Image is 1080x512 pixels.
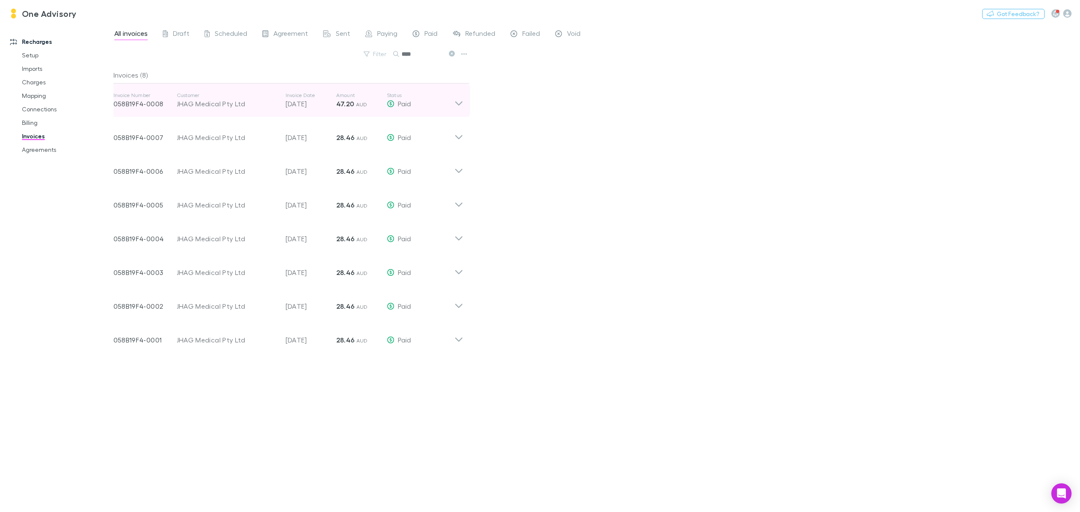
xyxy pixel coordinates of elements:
span: Paid [398,100,411,108]
span: Refunded [465,29,495,40]
span: Paid [398,234,411,243]
p: Invoice Number [113,92,177,99]
strong: 28.46 [336,167,355,175]
p: 058B19F4-0003 [113,267,177,278]
div: JHAG Medical Pty Ltd [177,166,277,176]
p: [DATE] [286,301,336,311]
span: Void [567,29,580,40]
a: Billing [13,116,120,129]
p: Status [387,92,454,99]
span: All invoices [114,29,148,40]
p: [DATE] [286,267,336,278]
p: 058B19F4-0007 [113,132,177,143]
p: Amount [336,92,387,99]
div: JHAG Medical Pty Ltd [177,267,277,278]
span: Paid [398,268,411,276]
p: [DATE] [286,335,336,345]
div: 058B19F4-0005JHAG Medical Pty Ltd[DATE]28.46 AUDPaid [107,185,470,218]
p: [DATE] [286,200,336,210]
strong: 28.46 [336,201,355,209]
span: AUD [356,270,368,276]
span: Failed [522,29,540,40]
span: Paid [398,167,411,175]
p: 058B19F4-0001 [113,335,177,345]
span: Paid [398,133,411,141]
span: AUD [356,135,368,141]
span: Scheduled [215,29,247,40]
span: Agreement [273,29,308,40]
div: JHAG Medical Pty Ltd [177,301,277,311]
p: 058B19F4-0002 [113,301,177,311]
div: JHAG Medical Pty Ltd [177,234,277,244]
span: Sent [336,29,350,40]
button: Got Feedback? [982,9,1045,19]
button: Filter [359,49,391,59]
div: 058B19F4-0001JHAG Medical Pty Ltd[DATE]28.46 AUDPaid [107,320,470,353]
strong: 28.46 [336,302,355,310]
span: Paid [398,302,411,310]
div: 058B19F4-0003JHAG Medical Pty Ltd[DATE]28.46 AUDPaid [107,252,470,286]
span: Paid [398,336,411,344]
span: AUD [356,202,368,209]
span: AUD [356,304,368,310]
a: Connections [13,102,120,116]
span: Paid [424,29,437,40]
div: JHAG Medical Pty Ltd [177,132,277,143]
div: 058B19F4-0002JHAG Medical Pty Ltd[DATE]28.46 AUDPaid [107,286,470,320]
p: [DATE] [286,166,336,176]
span: AUD [356,169,368,175]
strong: 28.46 [336,234,355,243]
a: Imports [13,62,120,75]
span: AUD [356,337,368,344]
a: Recharges [2,35,120,49]
div: 058B19F4-0004JHAG Medical Pty Ltd[DATE]28.46 AUDPaid [107,218,470,252]
div: Open Intercom Messenger [1051,483,1072,504]
div: 058B19F4-0006JHAG Medical Pty Ltd[DATE]28.46 AUDPaid [107,151,470,185]
a: Mapping [13,89,120,102]
a: Charges [13,75,120,89]
strong: 28.46 [336,336,355,344]
p: [DATE] [286,132,336,143]
span: Draft [173,29,189,40]
p: Invoice Date [286,92,336,99]
div: 058B19F4-0007JHAG Medical Pty Ltd[DATE]28.46 AUDPaid [107,117,470,151]
div: JHAG Medical Pty Ltd [177,200,277,210]
div: JHAG Medical Pty Ltd [177,335,277,345]
strong: 47.20 [336,100,354,108]
div: Invoice Number058B19F4-0008CustomerJHAG Medical Pty LtdInvoice Date[DATE]Amount47.20 AUDStatusPaid [107,84,470,117]
a: One Advisory [3,3,82,24]
a: Setup [13,49,120,62]
p: 058B19F4-0005 [113,200,177,210]
a: Invoices [13,129,120,143]
p: 058B19F4-0006 [113,166,177,176]
span: AUD [356,101,367,108]
a: Agreements [13,143,120,156]
h3: One Advisory [22,8,77,19]
p: 058B19F4-0004 [113,234,177,244]
div: JHAG Medical Pty Ltd [177,99,277,109]
img: One Advisory's Logo [8,8,19,19]
p: 058B19F4-0008 [113,99,177,109]
span: AUD [356,236,368,243]
span: Paying [377,29,397,40]
p: [DATE] [286,99,336,109]
strong: 28.46 [336,133,355,142]
p: [DATE] [286,234,336,244]
strong: 28.46 [336,268,355,277]
p: Customer [177,92,277,99]
span: Paid [398,201,411,209]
